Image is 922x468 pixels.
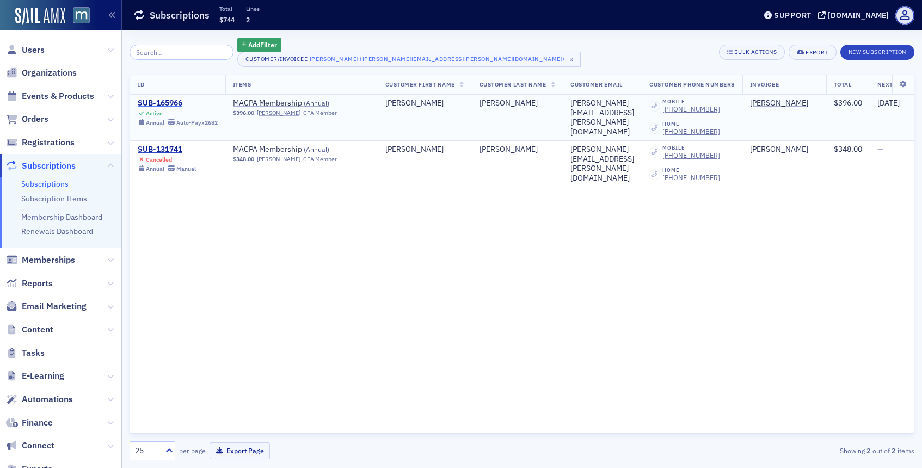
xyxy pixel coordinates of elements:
span: Profile [895,6,914,25]
a: Reports [6,278,53,290]
span: Add Filter [248,40,277,50]
div: [PERSON_NAME] [480,145,556,155]
p: How can we help? [22,96,196,114]
a: [PERSON_NAME] [257,156,300,163]
div: • [DATE] [114,164,144,176]
a: MACPA Membership (Annual) [233,145,370,155]
div: Annual [146,119,164,126]
img: logo [22,21,68,38]
span: MACPA Membership [233,145,370,155]
span: Total [834,81,852,88]
a: SUB-131741 [138,145,196,155]
span: Tasks [22,347,45,359]
div: 25 [135,445,159,457]
strong: 2 [890,446,898,455]
a: New Subscription [840,46,914,56]
a: Organizations [6,67,77,79]
a: Subscriptions [21,179,69,189]
button: New Subscription [840,45,914,60]
div: Support [774,10,812,20]
a: Subscriptions [6,160,76,172]
a: Membership Dashboard [21,212,102,222]
div: Cancelled [146,156,172,163]
div: Recent messageProfile image for AidanGotcha good man, I appreciate the info! Enjoy the weekend an... [11,128,207,185]
div: Profile image for AidanGotcha good man, I appreciate the info! Enjoy the weekend and be safe. I'l... [11,144,206,184]
div: Bulk Actions [734,49,777,55]
div: We typically reply in under 15 minutes [22,211,182,223]
a: Content [6,324,53,336]
span: Rusty Fleming [750,145,819,155]
a: Renewals Dashboard [21,226,93,236]
button: Export [789,45,836,60]
a: SUB-165966 [138,98,218,108]
span: $348.00 [233,156,254,163]
div: Send us a message [22,200,182,211]
a: View Homepage [65,7,90,26]
div: Recent message [22,137,195,149]
span: $744 [219,15,235,24]
div: [PERSON_NAME][EMAIL_ADDRESS][PERSON_NAME][DOMAIN_NAME] [570,145,634,183]
span: Updated [DATE] 10:11 EDT [44,259,147,268]
p: Lines [246,5,260,13]
span: Content [22,324,53,336]
div: mobile [662,98,720,105]
div: [PERSON_NAME] [750,145,808,155]
a: [PERSON_NAME] [257,109,300,116]
button: Bulk Actions [719,45,785,60]
h1: Subscriptions [150,9,210,22]
div: Event Creation [22,338,182,350]
span: MACPA Membership [233,98,370,108]
div: home [662,167,720,174]
a: [PHONE_NUMBER] [662,105,720,113]
div: Close [187,17,207,37]
span: ID [138,81,144,88]
span: $348.00 [834,144,862,154]
img: Profile image for Aidan [22,153,44,175]
div: [PHONE_NUMBER] [662,151,720,159]
div: Event Creation [16,334,202,354]
div: [PERSON_NAME] [385,98,464,108]
span: Customer First Name [385,81,455,88]
div: CPA Member [303,109,337,116]
span: Rusty Fleming [750,98,819,108]
div: Manual [176,165,196,173]
span: Customer Phone Numbers [649,81,735,88]
p: Hi [PERSON_NAME] [22,77,196,96]
a: Events & Products [6,90,94,102]
span: Registrations [22,137,75,149]
a: MACPA Membership (Annual) [233,98,370,108]
a: Automations [6,393,73,405]
span: Home [24,367,48,374]
span: Memberships [22,254,75,266]
button: [DOMAIN_NAME] [818,11,893,19]
button: Export Page [210,442,270,459]
div: Send us a messageWe typically reply in under 15 minutes [11,190,207,232]
a: [PHONE_NUMBER] [662,174,720,182]
div: [PERSON_NAME] [385,145,464,155]
img: Profile image for Aidan [158,17,180,39]
span: E-Learning [22,370,64,382]
div: CPA Member [303,156,337,163]
span: Connect [22,440,54,452]
span: Messages [90,367,128,374]
span: [DATE] [877,98,900,108]
div: [PERSON_NAME] [480,98,556,108]
span: Events & Products [22,90,94,102]
div: Annual [146,165,164,173]
span: Email Marketing [22,300,87,312]
img: SailAMX [15,8,65,25]
div: Status: All Systems OperationalUpdated [DATE] 10:11 EDT [11,238,206,278]
img: SailAMX [73,7,90,24]
span: Organizations [22,67,77,79]
strong: 2 [865,446,872,455]
div: mobile [662,145,720,151]
div: [PERSON_NAME] ([PERSON_NAME][EMAIL_ADDRESS][PERSON_NAME][DOMAIN_NAME]) [310,53,565,64]
div: [PHONE_NUMBER] [662,127,720,136]
span: × [567,54,576,64]
div: Status: All Systems Operational [44,247,195,258]
div: home [662,121,720,127]
div: [PERSON_NAME] [750,98,808,108]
